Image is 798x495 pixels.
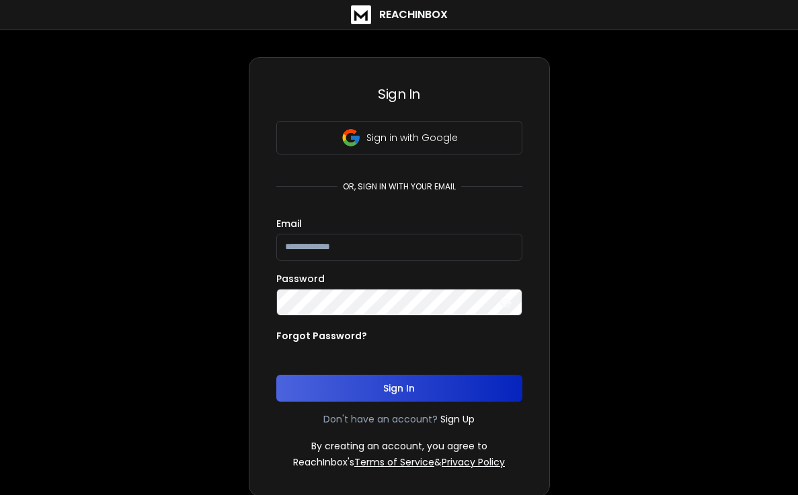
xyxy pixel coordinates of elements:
[276,274,325,283] label: Password
[311,439,487,453] p: By creating an account, you agree to
[337,181,461,192] p: or, sign in with your email
[379,7,448,23] h1: ReachInbox
[293,455,505,469] p: ReachInbox's &
[323,412,438,426] p: Don't have an account?
[354,455,434,469] a: Terms of Service
[440,412,475,426] a: Sign Up
[351,5,371,24] img: logo
[276,375,522,402] button: Sign In
[276,219,302,228] label: Email
[276,329,367,343] p: Forgot Password?
[351,5,448,24] a: ReachInbox
[366,131,458,144] p: Sign in with Google
[442,455,505,469] a: Privacy Policy
[276,85,522,103] h3: Sign In
[276,121,522,154] button: Sign in with Google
